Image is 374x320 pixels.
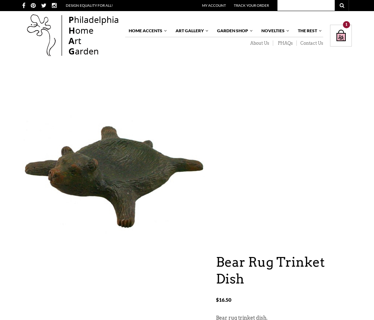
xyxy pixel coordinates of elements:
a: The Rest [294,25,323,37]
a: Garden Shop [213,25,254,37]
a: Art Gallery [172,25,209,37]
a: My Account [202,3,226,8]
a: Contact Us [297,40,323,46]
a: PHAQs [273,40,297,46]
div: 1 [343,21,350,28]
span: $ [216,297,219,303]
h1: Bear Rug Trinket Dish [216,254,352,287]
a: Home Accents [125,25,168,37]
bdi: 16.50 [216,297,231,303]
a: Novelties [258,25,290,37]
a: About Us [246,40,273,46]
a: Track Your Order [234,3,269,8]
